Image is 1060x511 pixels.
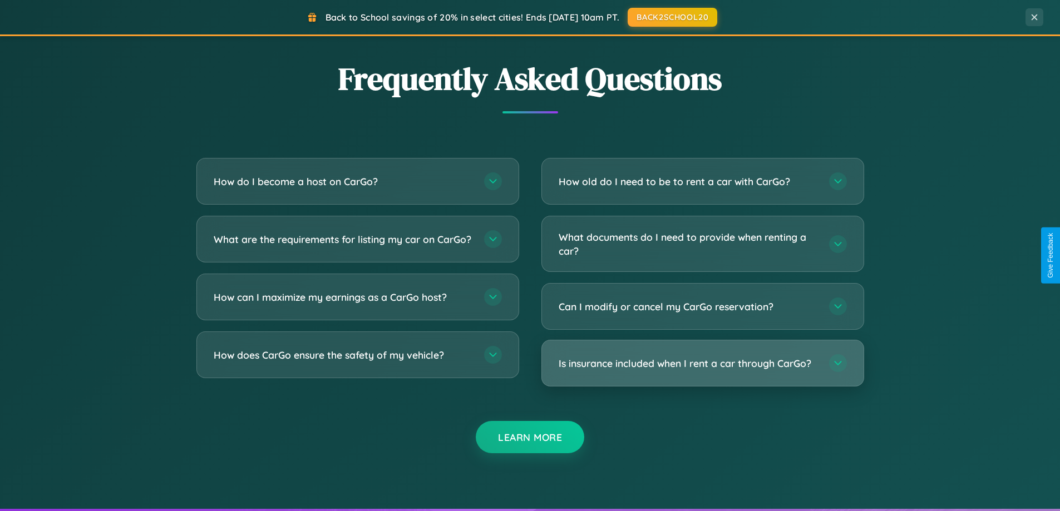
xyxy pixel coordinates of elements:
[559,300,818,314] h3: Can I modify or cancel my CarGo reservation?
[476,421,584,453] button: Learn More
[559,356,818,370] h3: Is insurance included when I rent a car through CarGo?
[559,175,818,188] h3: How old do I need to be to rent a car with CarGo?
[214,175,473,188] h3: How do I become a host on CarGo?
[559,230,818,257] h3: What documents do I need to provide when renting a car?
[326,12,619,23] span: Back to School savings of 20% in select cities! Ends [DATE] 10am PT.
[1047,233,1054,278] div: Give Feedback
[196,57,864,100] h2: Frequently Asked Questions
[628,8,717,27] button: BACK2SCHOOL20
[214,348,473,362] h3: How does CarGo ensure the safety of my vehicle?
[214,232,473,246] h3: What are the requirements for listing my car on CarGo?
[214,290,473,304] h3: How can I maximize my earnings as a CarGo host?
